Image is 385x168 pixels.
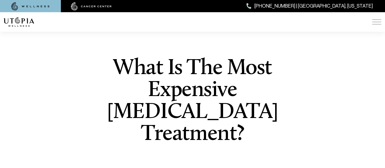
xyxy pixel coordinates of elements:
[4,17,34,27] img: logo
[254,2,373,10] span: [PHONE_NUMBER] | [GEOGRAPHIC_DATA], [US_STATE]
[71,2,112,11] img: cancer center
[247,2,373,10] a: [PHONE_NUMBER] | [GEOGRAPHIC_DATA], [US_STATE]
[372,20,381,24] img: icon-hamburger
[71,58,314,145] h1: What Is The Most Expensive [MEDICAL_DATA] Treatment?
[11,2,50,11] img: wellness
